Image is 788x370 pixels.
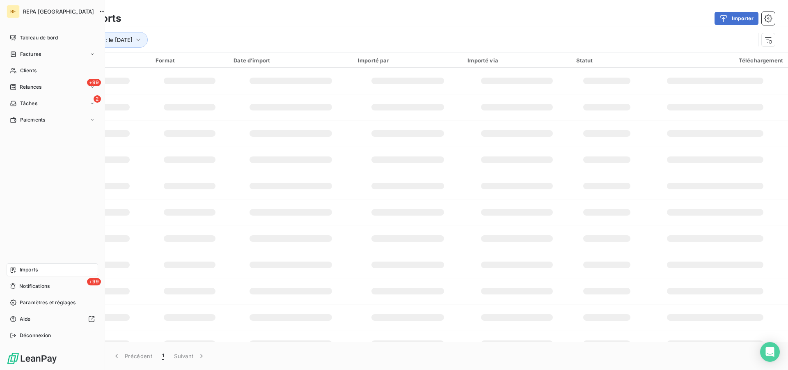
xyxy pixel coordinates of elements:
[87,79,101,86] span: +99
[23,8,94,15] span: REPA [GEOGRAPHIC_DATA]
[7,5,20,18] div: RF
[7,352,57,365] img: Logo LeanPay
[20,34,58,41] span: Tableau de bord
[760,342,780,362] div: Open Intercom Messenger
[576,57,638,64] div: Statut
[20,266,38,273] span: Imports
[20,100,37,107] span: Tâches
[467,57,566,64] div: Importé via
[108,347,157,365] button: Précédent
[20,116,45,124] span: Paiements
[20,51,41,58] span: Factures
[162,352,164,360] span: 1
[358,57,458,64] div: Importé par
[20,299,76,306] span: Paramètres et réglages
[7,313,98,326] a: Aide
[234,57,348,64] div: Date d’import
[20,332,51,339] span: Déconnexion
[20,83,41,91] span: Relances
[169,347,211,365] button: Suivant
[648,57,783,64] div: Téléchargement
[157,347,169,365] button: 1
[19,283,50,290] span: Notifications
[20,67,37,74] span: Clients
[87,278,101,285] span: +99
[715,12,758,25] button: Importer
[156,57,224,64] div: Format
[94,95,101,103] span: 2
[20,315,31,323] span: Aide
